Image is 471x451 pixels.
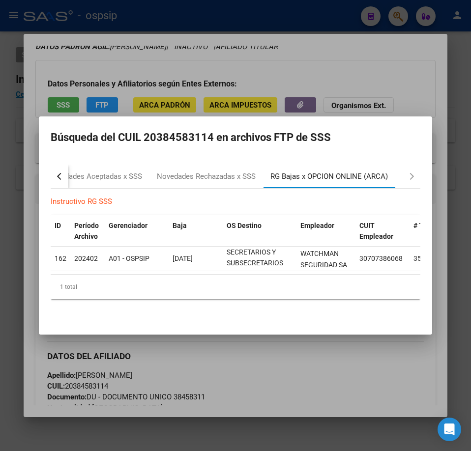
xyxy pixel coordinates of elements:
[223,215,296,248] datatable-header-cell: OS Destino
[55,222,61,229] span: ID
[438,418,461,441] div: Open Intercom Messenger
[48,171,142,182] div: Novedades Aceptadas x SSS
[173,253,219,264] div: [DATE]
[157,171,256,182] div: Novedades Rechazadas x SSS
[70,215,105,248] datatable-header-cell: Período Archivo
[227,225,283,267] span: 002501 - DE MINISTROS SECRETARIOS Y SUBSECRETARIOS
[300,222,334,229] span: Empleador
[300,248,352,271] div: WATCHMAN SEGURIDAD SA
[51,128,420,147] h2: Búsqueda del CUIL 20384583114 en archivos FTP de SSS
[296,215,355,248] datatable-header-cell: Empleador
[74,254,98,262] span: 202402
[105,215,169,248] datatable-header-cell: Gerenciador
[413,222,448,229] span: # Traspaso
[169,215,223,248] datatable-header-cell: Baja
[55,254,74,262] span: 16268
[51,275,420,299] div: 1 total
[74,222,99,241] span: Período Archivo
[359,254,403,262] span: 30707386068
[355,215,410,248] datatable-header-cell: CUIT Empleador
[270,171,388,182] div: RG Bajas x OPCION ONLINE (ARCA)
[109,254,149,262] span: A01 - OSPSIP
[51,197,112,206] a: Instructivo RG SSS
[109,222,147,229] span: Gerenciador
[410,215,464,248] datatable-header-cell: # Traspaso
[173,222,187,229] span: Baja
[51,215,70,248] datatable-header-cell: ID
[359,222,393,241] span: CUIT Empleador
[227,222,262,229] span: OS Destino
[413,254,449,262] span: 353868479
